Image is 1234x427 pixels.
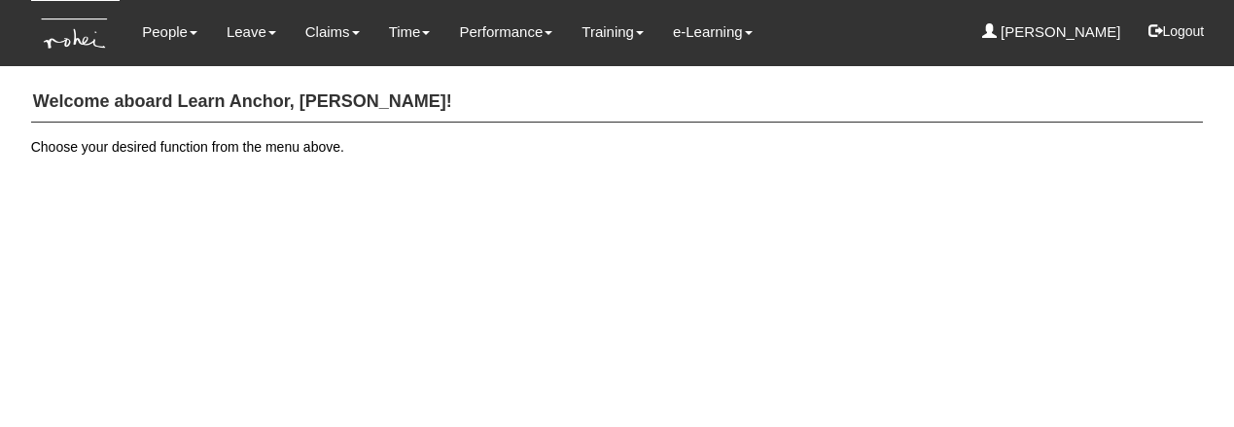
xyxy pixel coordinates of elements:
[982,10,1121,54] a: [PERSON_NAME]
[31,137,1204,157] p: Choose your desired function from the menu above.
[1135,8,1217,54] button: Logout
[227,10,276,54] a: Leave
[142,10,197,54] a: People
[305,10,360,54] a: Claims
[31,1,120,66] img: KTs7HI1dOZG7tu7pUkOpGGQAiEQAiEQAj0IhBB1wtXDg6BEAiBEAiBEAiB4RGIoBtemSRFIRACIRACIRACIdCLQARdL1w5OAR...
[31,83,1204,123] h4: Welcome aboard Learn Anchor, [PERSON_NAME]!
[1152,349,1215,408] iframe: chat widget
[673,10,753,54] a: e-Learning
[389,10,431,54] a: Time
[459,10,552,54] a: Performance
[582,10,644,54] a: Training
